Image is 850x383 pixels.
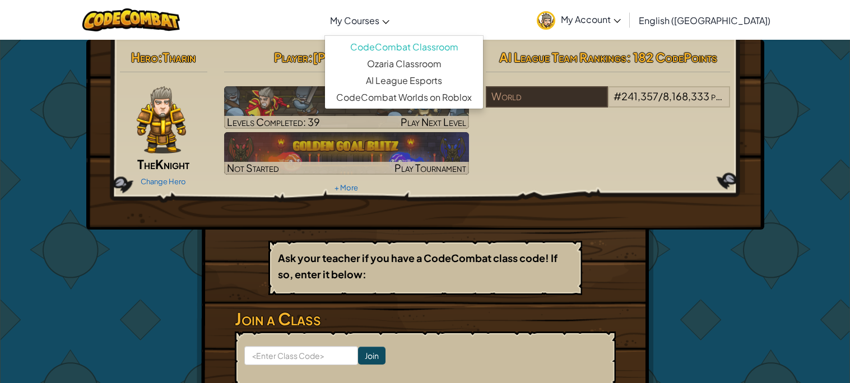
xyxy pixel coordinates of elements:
span: AI League Team Rankings [499,49,626,65]
span: Tharin [162,49,196,65]
h3: CS1 [224,89,469,114]
span: [PERSON_NAME] [313,49,419,65]
a: Change Hero [141,177,186,186]
span: 241,357 [621,90,658,102]
span: Knight [155,156,189,172]
a: World#241,357/8,168,333players [486,97,731,110]
span: Play Next Level [401,115,466,128]
h3: Join a Class [235,306,616,331]
a: CodeCombat Worlds on Roblox [325,89,483,106]
span: Player [274,49,308,65]
span: The [137,156,155,172]
div: World [486,86,608,108]
a: Ozaria Classroom [325,55,483,72]
span: : 182 CodePoints [626,49,717,65]
span: Not Started [227,161,279,174]
a: CodeCombat Classroom [325,39,483,55]
a: My Account [531,2,626,38]
span: : [158,49,162,65]
span: Play Tournament [394,161,466,174]
b: Ask your teacher if you have a CodeCombat class code! If so, enter it below: [278,251,558,281]
input: Join [358,347,385,365]
span: Levels Completed: 39 [227,115,320,128]
span: : [308,49,313,65]
a: Not StartedPlay Tournament [224,132,469,175]
span: 8,168,333 [663,90,709,102]
a: + More [335,183,358,192]
span: # [614,90,621,102]
span: My Courses [330,15,379,26]
a: English ([GEOGRAPHIC_DATA]) [633,5,776,35]
img: Golden Goal [224,132,469,175]
a: My Courses [324,5,395,35]
img: CodeCombat logo [82,8,180,31]
img: knight-pose.png [137,86,186,153]
input: <Enter Class Code> [244,346,358,365]
a: Play Next Level [224,86,469,129]
span: Hero [131,49,158,65]
a: AI League Esports [325,72,483,89]
span: English ([GEOGRAPHIC_DATA]) [639,15,770,26]
img: avatar [537,11,555,30]
span: My Account [561,13,621,25]
span: / [658,90,663,102]
img: CS1 [224,86,469,129]
span: players [711,90,741,102]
